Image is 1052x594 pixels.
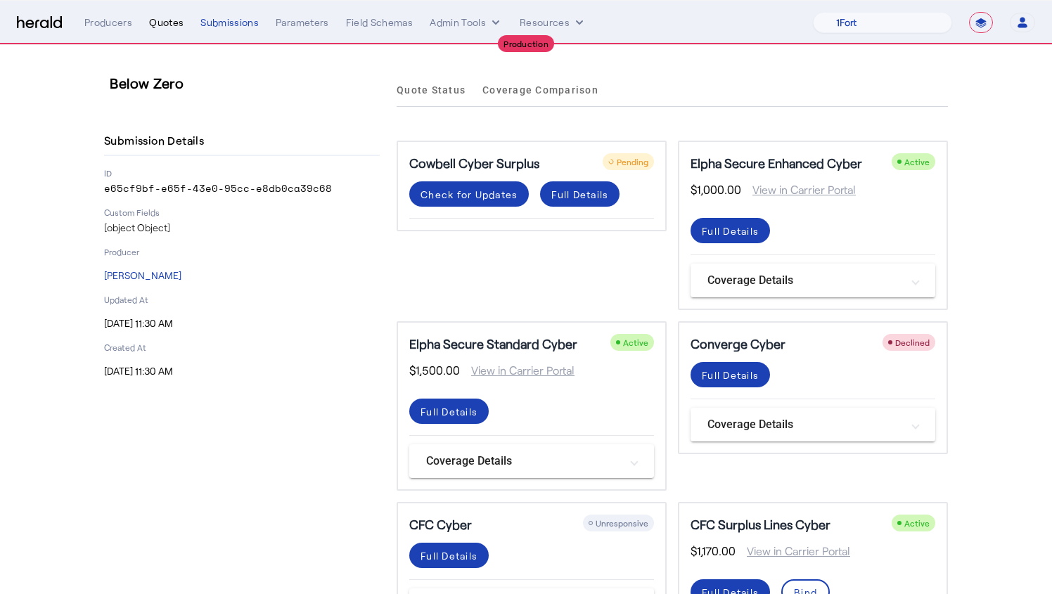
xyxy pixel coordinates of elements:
button: Full Details [691,218,770,243]
h5: CFC Cyber [409,515,472,534]
span: Active [904,518,930,528]
span: Active [623,337,648,347]
button: internal dropdown menu [430,15,503,30]
button: Full Details [540,181,620,207]
div: Full Details [421,548,477,563]
span: Active [904,157,930,167]
span: View in Carrier Portal [741,181,856,198]
div: Quotes [149,15,184,30]
p: Updated At [104,294,380,305]
h5: Cowbell Cyber Surplus [409,153,539,173]
div: Check for Updates [421,187,518,202]
span: Declined [895,337,930,347]
button: Full Details [409,543,489,568]
span: View in Carrier Portal [736,543,850,560]
p: Created At [104,342,380,353]
button: Full Details [409,399,489,424]
a: Quote Status [397,73,466,107]
button: Resources dropdown menu [520,15,586,30]
mat-expansion-panel-header: Coverage Details [409,444,654,478]
h5: Elpha Secure Enhanced Cyber [691,153,862,173]
p: [PERSON_NAME] [104,269,380,283]
h5: Converge Cyber [691,334,785,354]
h5: Elpha Secure Standard Cyber [409,334,577,354]
div: Full Details [421,404,477,419]
h5: CFC Surplus Lines Cyber [691,515,830,534]
span: Coverage Comparison [482,85,598,95]
div: Field Schemas [346,15,413,30]
div: Full Details [702,224,759,238]
img: Herald Logo [17,16,62,30]
p: ID [104,167,380,179]
button: Check for Updates [409,181,529,207]
span: $1,000.00 [691,181,741,198]
a: Coverage Comparison [482,73,598,107]
span: $1,170.00 [691,543,736,560]
div: Producers [84,15,132,30]
p: [object Object] [104,221,380,235]
mat-panel-title: Coverage Details [707,416,902,433]
p: e65cf9bf-e65f-43e0-95cc-e8db0ca39c68 [104,181,380,195]
mat-panel-title: Coverage Details [426,453,620,470]
h4: Submission Details [104,132,210,149]
div: Production [498,35,554,52]
span: Unresponsive [596,518,648,528]
span: Pending [617,157,648,167]
div: Parameters [276,15,329,30]
mat-expansion-panel-header: Coverage Details [691,408,935,441]
span: View in Carrier Portal [460,362,575,379]
div: Submissions [200,15,259,30]
p: Custom Fields [104,207,380,218]
button: Full Details [691,362,770,387]
mat-expansion-panel-header: Coverage Details [691,264,935,297]
h3: Below Zero [110,73,385,93]
span: $1,500.00 [409,362,460,379]
p: [DATE] 11:30 AM [104,316,380,330]
p: Producer [104,246,380,257]
div: Full Details [551,187,608,202]
span: Quote Status [397,85,466,95]
div: Full Details [702,368,759,382]
p: [DATE] 11:30 AM [104,364,380,378]
mat-panel-title: Coverage Details [707,272,902,289]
